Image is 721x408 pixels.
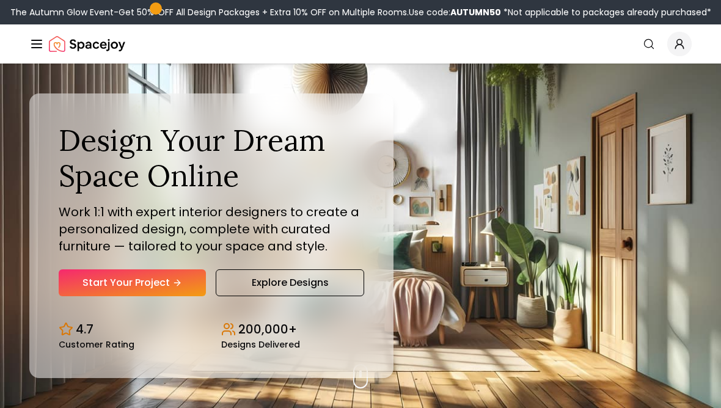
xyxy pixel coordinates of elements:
a: Spacejoy [49,32,125,56]
p: Work 1:1 with expert interior designers to create a personalized design, complete with curated fu... [59,203,364,255]
h1: Design Your Dream Space Online [59,123,364,193]
p: 200,000+ [238,321,297,338]
a: Start Your Project [59,269,206,296]
span: Use code: [409,6,501,18]
div: The Autumn Glow Event-Get 50% OFF All Design Packages + Extra 10% OFF on Multiple Rooms. [10,6,711,18]
a: Explore Designs [216,269,364,296]
div: Design stats [59,311,364,349]
span: *Not applicable to packages already purchased* [501,6,711,18]
img: Spacejoy Logo [49,32,125,56]
small: Designs Delivered [221,340,300,349]
b: AUTUMN50 [450,6,501,18]
p: 4.7 [76,321,93,338]
small: Customer Rating [59,340,134,349]
nav: Global [29,24,692,64]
